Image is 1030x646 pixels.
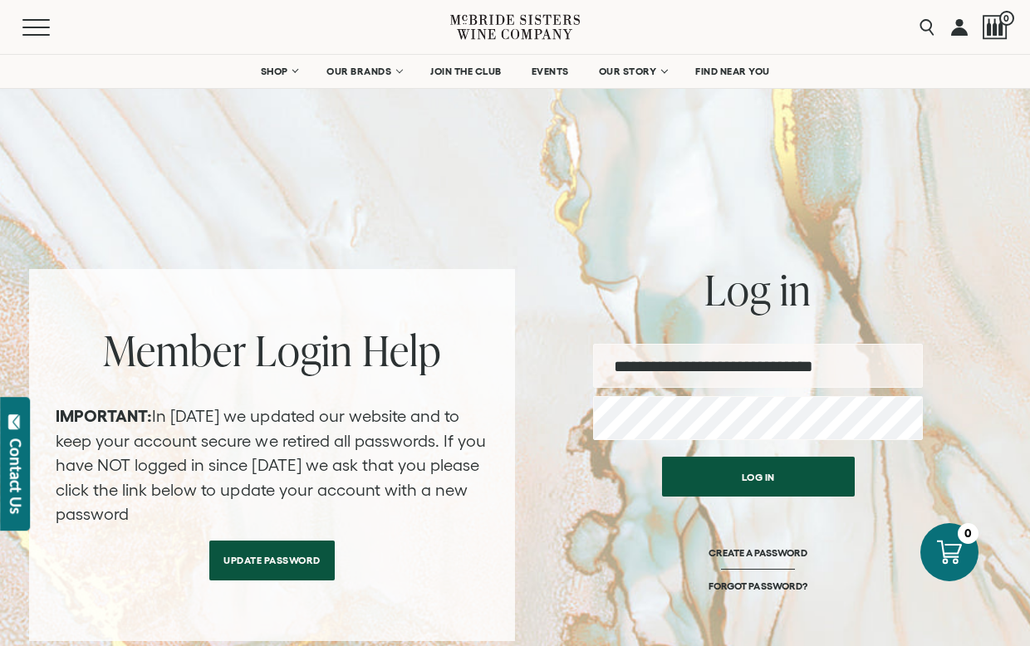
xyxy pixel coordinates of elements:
[430,66,502,77] span: JOIN THE CLUB
[999,11,1014,26] span: 0
[260,66,288,77] span: SHOP
[7,438,24,514] div: Contact Us
[316,55,411,88] a: OUR BRANDS
[326,66,391,77] span: OUR BRANDS
[56,330,488,371] h2: Member Login Help
[249,55,307,88] a: SHOP
[209,541,335,580] a: Update Password
[593,269,923,311] h2: Log in
[521,55,580,88] a: EVENTS
[56,407,152,425] strong: IMPORTANT:
[599,66,657,77] span: OUR STORY
[588,55,677,88] a: OUR STORY
[958,523,978,544] div: 0
[22,19,82,36] button: Mobile Menu Trigger
[419,55,513,88] a: JOIN THE CLUB
[684,55,781,88] a: FIND NEAR YOU
[695,66,770,77] span: FIND NEAR YOU
[709,580,807,592] a: FORGOT PASSWORD?
[709,546,807,580] a: CREATE A PASSWORD
[662,457,855,497] button: Log in
[56,404,488,527] p: In [DATE] we updated our website and to keep your account secure we retired all passwords. If you...
[532,66,569,77] span: EVENTS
